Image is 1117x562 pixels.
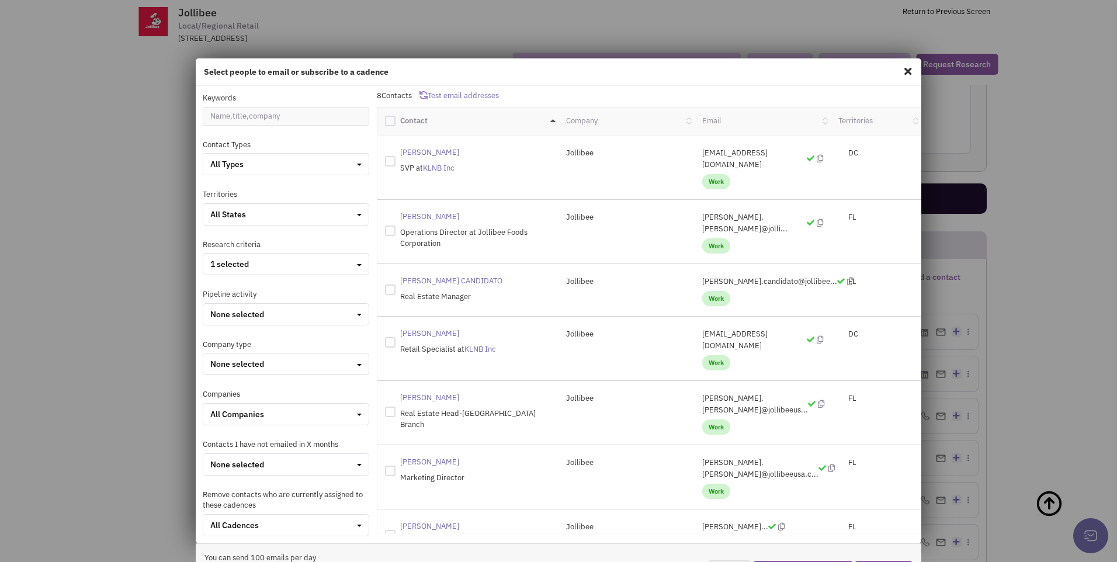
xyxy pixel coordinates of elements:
[702,419,730,435] span: Work
[203,389,240,400] label: Companies
[400,163,414,173] span: SVP
[400,328,459,338] spn: [PERSON_NAME]
[400,292,471,301] span: Real Estate Manager
[702,393,823,416] p: michelle.alino@jollibeeusa.com
[210,204,246,224] span: All States
[400,116,428,127] a: Contact
[558,457,695,469] div: Jollibee
[702,291,730,306] span: Work
[831,211,921,223] div: FL
[702,457,823,480] p: nick.bedell@jollibeeusa.com
[203,339,251,351] label: Company type
[558,276,695,287] div: Jollibee
[428,91,499,100] span: Test email addresses
[464,344,496,354] a: KLNB Inc
[558,211,695,223] div: Jollibee
[702,276,823,287] p: marnel.candidato@jollibeeusa.com
[203,514,369,536] button: All Cadences
[210,354,264,374] span: None selected
[400,521,459,531] spn: [PERSON_NAME]
[377,91,381,100] span: 8
[400,473,464,483] span: Marketing Director
[831,521,921,533] div: FL
[203,154,369,175] button: All Types
[558,521,695,533] div: Jollibee
[400,276,502,286] spn: [PERSON_NAME] CANDIDATO
[203,240,261,251] label: Research criteria
[558,147,695,159] div: Jollibee
[838,116,873,126] a: Territories
[203,253,369,275] button: 1 selected
[203,403,369,425] button: All Companies
[423,163,455,173] a: KLNB Inc
[702,355,730,370] span: Work
[210,404,264,424] span: All Companies
[203,107,369,126] input: Name,title,company
[416,163,455,173] span: at
[210,304,264,324] span: None selected
[400,457,459,467] spn: [PERSON_NAME]
[377,91,922,102] p: Contacts
[203,203,369,226] button: All States
[203,289,256,300] label: Pipeline activity
[210,254,249,274] span: 1 selected
[210,515,259,535] span: All Cadences
[831,457,921,469] div: FL
[400,147,459,157] spn: [PERSON_NAME]
[203,93,236,104] label: Keywords
[203,490,369,511] label: Remove contacts who are currently assigned to these cadences
[558,393,695,404] div: Jollibee
[400,227,528,248] span: Operations Director at Jollibee Foods Corporation
[702,211,823,235] p: mackey.dimaculangan@jollibeeusa.com
[831,276,921,287] div: FL
[702,116,721,126] a: Email
[558,328,695,340] div: Jollibee
[702,174,730,189] span: Work
[203,453,369,476] button: None selected
[203,140,251,151] label: Contact Types
[831,147,921,159] div: DC
[702,147,823,171] p: bbrowning@klnb.com
[400,393,459,403] spn: [PERSON_NAME]
[702,328,823,352] p: mginsburg@klnb.com
[203,303,369,325] button: None selected
[702,238,730,254] span: Work
[210,455,264,474] span: None selected
[400,211,459,221] spn: [PERSON_NAME]
[400,344,456,354] span: Retail Specialist
[203,353,369,375] button: None selected
[203,189,237,200] label: Territories
[566,116,598,126] a: Company
[204,67,914,77] h4: Select people to email or subscribe to a cadence
[831,328,921,340] div: DC
[203,439,338,450] label: Contacts I have not emailed in X months
[400,408,536,429] span: Real Estate Head-[GEOGRAPHIC_DATA] Branch
[702,521,823,533] p: robert.denolo@jollibeeusa.com
[831,393,921,404] div: FL
[457,344,496,354] span: at
[210,154,244,174] span: All Types
[702,484,730,499] span: Work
